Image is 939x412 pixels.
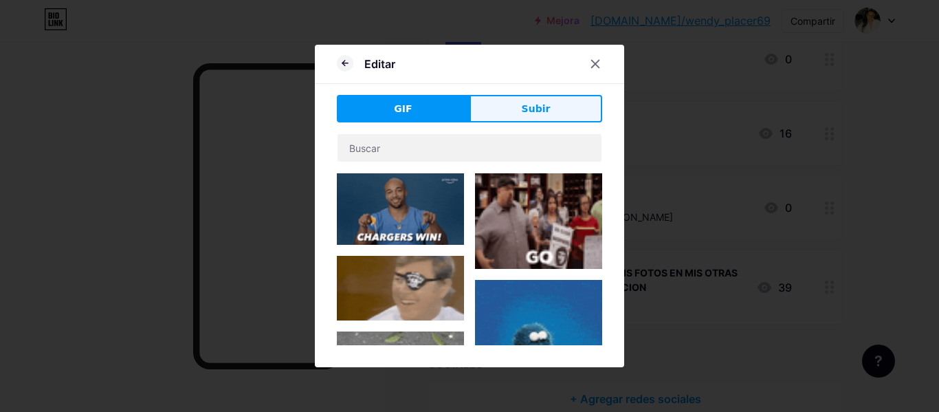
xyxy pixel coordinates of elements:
[337,95,469,122] button: GIF
[394,103,412,114] font: GIF
[338,134,601,162] input: Buscar
[364,57,395,71] font: Editar
[469,95,602,122] button: Subir
[475,280,602,377] img: Gihpy
[337,173,464,245] img: Gihpy
[337,256,464,321] img: Gihpy
[522,103,551,114] font: Subir
[475,173,602,269] img: Gihpy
